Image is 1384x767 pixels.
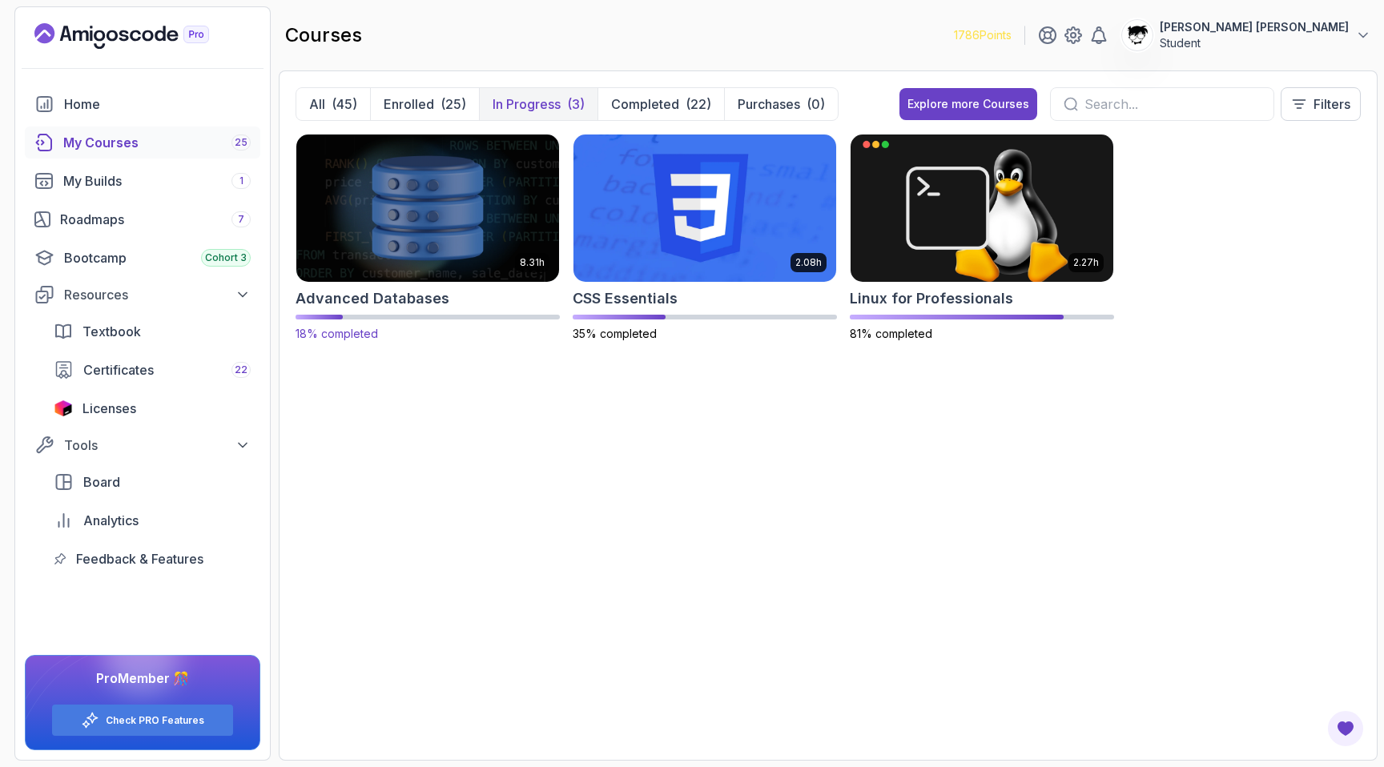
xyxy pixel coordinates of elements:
[296,134,560,342] a: Advanced Databases card8.31hAdvanced Databases18% completed
[64,285,251,304] div: Resources
[1073,256,1099,269] p: 2.27h
[54,400,73,416] img: jetbrains icon
[25,280,260,309] button: Resources
[64,94,251,114] div: Home
[738,94,800,114] p: Purchases
[83,511,139,530] span: Analytics
[611,94,679,114] p: Completed
[573,134,837,342] a: CSS Essentials card2.08hCSS Essentials35% completed
[1122,20,1153,50] img: user profile image
[25,431,260,460] button: Tools
[807,94,825,114] div: (0)
[44,466,260,498] a: board
[795,256,822,269] p: 2.08h
[106,714,204,727] a: Check PRO Features
[1326,709,1365,748] button: Open Feedback Button
[44,354,260,386] a: certificates
[64,248,251,267] div: Bootcamp
[63,133,251,152] div: My Courses
[25,88,260,120] a: home
[63,171,251,191] div: My Builds
[573,327,657,340] span: 35% completed
[850,134,1114,342] a: Linux for Professionals card2.27hLinux for Professionals81% completed
[907,96,1029,112] div: Explore more Courses
[370,88,479,120] button: Enrolled(25)
[83,472,120,492] span: Board
[573,135,836,282] img: CSS Essentials card
[296,287,449,310] h2: Advanced Databases
[1121,19,1371,51] button: user profile image[PERSON_NAME] [PERSON_NAME]Student
[285,22,362,48] h2: courses
[44,392,260,424] a: licenses
[25,242,260,274] a: bootcamp
[64,436,251,455] div: Tools
[493,94,561,114] p: In Progress
[850,287,1013,310] h2: Linux for Professionals
[82,322,141,341] span: Textbook
[309,94,325,114] p: All
[1160,35,1349,51] p: Student
[441,94,466,114] div: (25)
[1314,94,1350,114] p: Filters
[25,165,260,197] a: builds
[597,88,724,120] button: Completed(22)
[851,135,1113,282] img: Linux for Professionals card
[1281,87,1361,121] button: Filters
[44,543,260,575] a: feedback
[25,203,260,235] a: roadmaps
[290,131,565,285] img: Advanced Databases card
[899,88,1037,120] button: Explore more Courses
[567,94,585,114] div: (3)
[83,360,154,379] span: Certificates
[82,399,136,418] span: Licenses
[44,315,260,347] a: textbook
[235,363,247,376] span: 22
[235,136,247,149] span: 25
[724,88,838,120] button: Purchases(0)
[60,210,251,229] div: Roadmaps
[34,23,246,49] a: Landing page
[51,704,234,737] button: Check PRO Features
[850,327,932,340] span: 81% completed
[1160,19,1349,35] p: [PERSON_NAME] [PERSON_NAME]
[573,287,678,310] h2: CSS Essentials
[954,27,1012,43] p: 1786 Points
[332,94,357,114] div: (45)
[205,251,247,264] span: Cohort 3
[479,88,597,120] button: In Progress(3)
[384,94,434,114] p: Enrolled
[239,175,243,187] span: 1
[520,256,545,269] p: 8.31h
[296,88,370,120] button: All(45)
[238,213,244,226] span: 7
[686,94,711,114] div: (22)
[44,504,260,536] a: analytics
[1084,94,1261,114] input: Search...
[76,549,203,568] span: Feedback & Features
[25,126,260,159] a: courses
[296,327,378,340] span: 18% completed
